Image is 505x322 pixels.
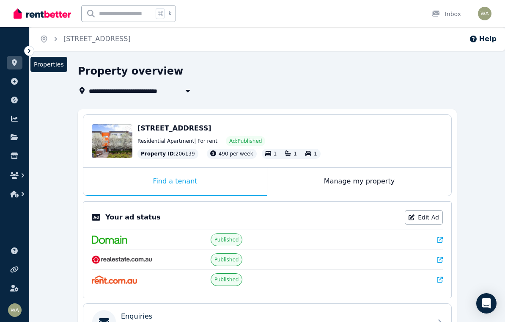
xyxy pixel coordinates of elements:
span: Properties [30,57,67,72]
p: Enquiries [121,311,152,322]
img: Rent.com.au [92,275,137,284]
div: Open Intercom Messenger [476,293,497,314]
span: k [168,10,171,17]
div: Inbox [431,10,461,18]
span: Ad: Published [229,138,262,144]
div: Manage my property [267,168,451,196]
span: Property ID [141,150,174,157]
img: RentBetter [14,7,71,20]
span: 1 [314,151,317,157]
span: 1 [274,151,277,157]
nav: Breadcrumb [30,27,141,51]
span: Published [214,256,239,263]
span: Residential Apartment | For rent [137,138,217,144]
p: Your ad status [105,212,160,222]
h1: Property overview [78,64,183,78]
a: [STREET_ADDRESS] [63,35,131,43]
span: Published [214,236,239,243]
a: Edit Ad [405,210,443,225]
img: RealEstate.com.au [92,255,152,264]
span: [STREET_ADDRESS] [137,124,211,132]
span: 1 [294,151,297,157]
img: Domain.com.au [92,236,127,244]
div: : 206139 [137,149,198,159]
img: Wai Au [478,7,491,20]
div: Find a tenant [83,168,267,196]
img: Wai Au [8,303,22,317]
span: 490 per week [219,151,253,157]
span: Published [214,276,239,283]
button: Help [469,34,497,44]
